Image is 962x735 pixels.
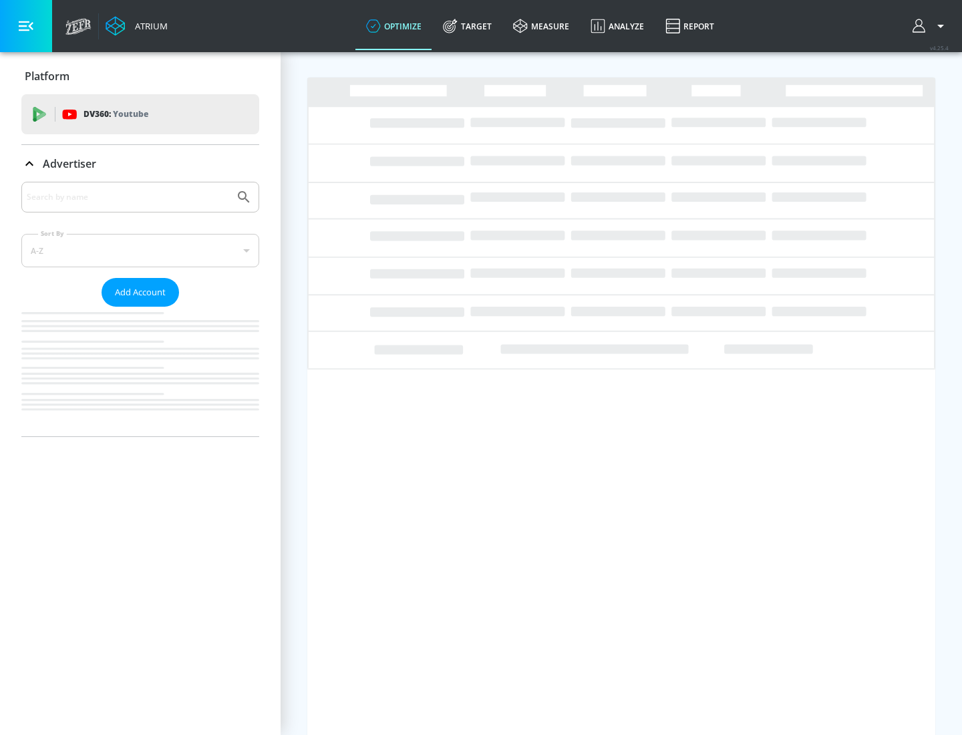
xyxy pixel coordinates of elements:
p: Youtube [113,107,148,121]
input: Search by name [27,188,229,206]
div: Advertiser [21,182,259,436]
a: measure [502,2,580,50]
div: Platform [21,57,259,95]
div: Atrium [130,20,168,32]
div: A-Z [21,234,259,267]
a: optimize [355,2,432,50]
span: v 4.25.4 [930,44,949,51]
span: Add Account [115,285,166,300]
div: DV360: Youtube [21,94,259,134]
div: Advertiser [21,145,259,182]
p: Platform [25,69,69,84]
nav: list of Advertiser [21,307,259,436]
a: Target [432,2,502,50]
label: Sort By [38,229,67,238]
button: Add Account [102,278,179,307]
a: Report [655,2,725,50]
p: Advertiser [43,156,96,171]
a: Analyze [580,2,655,50]
a: Atrium [106,16,168,36]
p: DV360: [84,107,148,122]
